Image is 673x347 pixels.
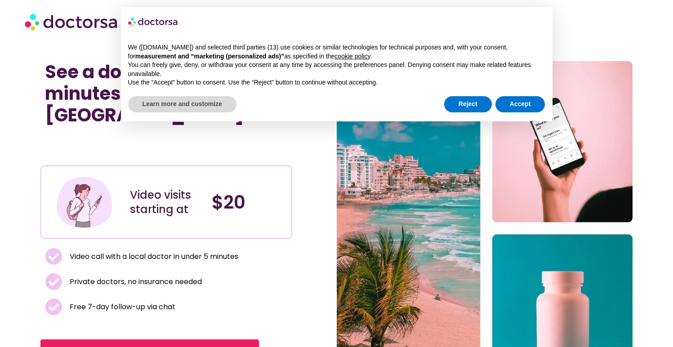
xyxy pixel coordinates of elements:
[128,61,545,78] p: You can freely give, deny, or withdraw your consent at any time by accessing the preferences pane...
[444,96,492,112] button: Reject
[135,53,284,60] strong: measurement and “marketing (personalized ads)”
[128,43,545,61] p: We ([DOMAIN_NAME]) and selected third parties (13) use cookies or similar technologies for techni...
[45,135,180,146] iframe: Customer reviews powered by Trustpilot
[128,14,178,29] img: logo
[45,61,288,126] h1: See a doctor online in minutes in [GEOGRAPHIC_DATA]
[130,188,203,217] div: Video visits starting at
[128,78,545,87] p: Use the “Accept” button to consent. Use the “Reject” button to continue without accepting.
[128,96,236,112] button: Learn more and customize
[67,276,202,288] span: Private doctors, no insurance needed
[67,301,175,313] span: Free 7-day follow-up via chat
[334,53,370,60] a: cookie policy
[55,173,114,231] img: Illustration depicting a young woman in a casual outfit, engaged with her smartphone. She has a p...
[45,146,288,156] iframe: Customer reviews powered by Trustpilot
[67,250,238,263] span: Video call with a local doctor in under 5 minutes
[495,96,545,112] button: Accept
[212,191,285,213] h4: $20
